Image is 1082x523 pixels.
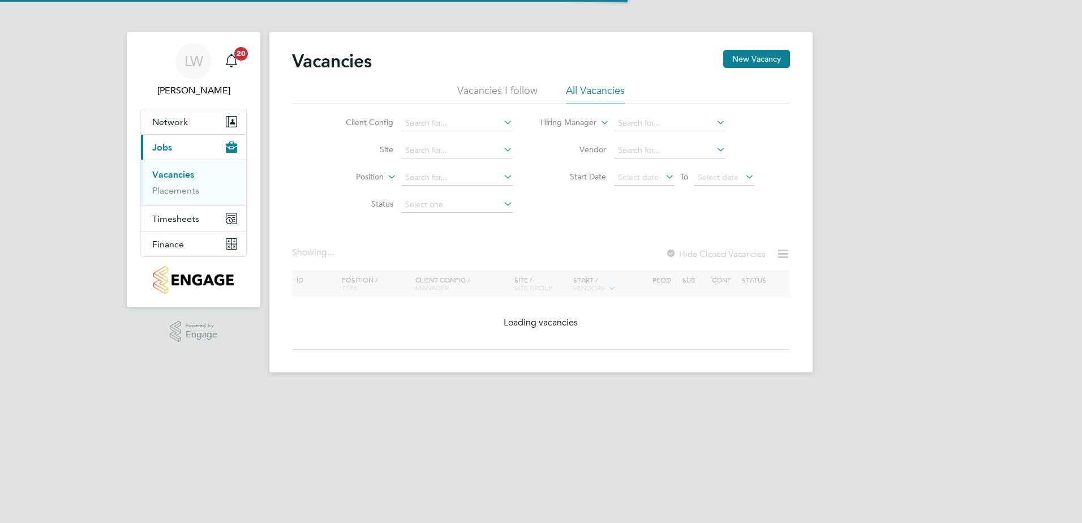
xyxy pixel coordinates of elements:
[614,143,725,158] input: Search for...
[184,54,203,68] span: LW
[141,206,246,231] button: Timesheets
[127,32,260,307] nav: Main navigation
[328,117,393,127] label: Client Config
[614,115,725,131] input: Search for...
[141,135,246,160] button: Jobs
[152,213,199,224] span: Timesheets
[541,144,606,155] label: Vendor
[401,115,513,131] input: Search for...
[152,185,199,196] a: Placements
[327,247,334,258] span: ...
[234,47,248,61] span: 20
[292,50,372,72] h2: Vacancies
[141,109,246,134] button: Network
[140,43,247,97] a: LW[PERSON_NAME]
[698,172,738,182] span: Select date
[152,142,172,153] span: Jobs
[401,197,513,213] input: Select one
[170,321,218,342] a: Powered byEngage
[566,84,625,104] li: All Vacancies
[401,170,513,186] input: Search for...
[140,84,247,97] span: Louis Woodcock
[220,43,243,79] a: 20
[457,84,538,104] li: Vacancies I follow
[723,50,790,68] button: New Vacancy
[328,144,393,155] label: Site
[618,172,659,182] span: Select date
[541,172,606,182] label: Start Date
[319,172,384,183] label: Position
[152,239,184,250] span: Finance
[152,169,194,180] a: Vacancies
[141,232,246,256] button: Finance
[292,247,336,259] div: Showing
[665,248,765,259] label: Hide Closed Vacancies
[186,330,217,340] span: Engage
[152,117,188,127] span: Network
[141,160,246,205] div: Jobs
[677,169,692,184] span: To
[401,143,513,158] input: Search for...
[186,321,217,331] span: Powered by
[140,266,247,294] a: Go to home page
[153,266,233,294] img: countryside-properties-logo-retina.png
[531,117,596,128] label: Hiring Manager
[328,199,393,209] label: Status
